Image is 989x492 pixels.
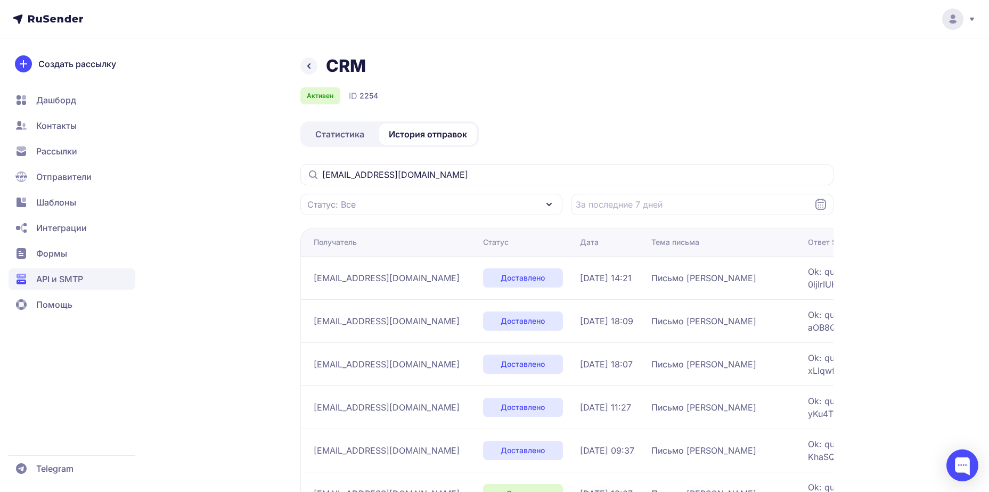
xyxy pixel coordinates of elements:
[36,196,76,209] span: Шаблоны
[314,444,460,457] span: [EMAIL_ADDRESS][DOMAIN_NAME]
[303,124,377,145] a: Статистика
[580,401,631,414] span: [DATE] 11:27
[651,272,756,284] span: Письмо [PERSON_NAME]
[314,315,460,327] span: [EMAIL_ADDRESS][DOMAIN_NAME]
[501,273,545,283] span: Доставлено
[379,124,477,145] a: История отправок
[651,237,699,248] div: Тема письма
[359,91,378,101] span: 2254
[580,315,633,327] span: [DATE] 18:09
[389,128,467,141] span: История отправок
[349,89,378,102] div: ID
[326,55,366,77] h1: CRM
[314,237,357,248] div: Получатель
[651,401,756,414] span: Письмо [PERSON_NAME]
[36,273,83,285] span: API и SMTP
[501,316,545,326] span: Доставлено
[501,445,545,456] span: Доставлено
[315,128,364,141] span: Статистика
[501,402,545,413] span: Доставлено
[314,401,460,414] span: [EMAIL_ADDRESS][DOMAIN_NAME]
[36,247,67,260] span: Формы
[307,198,356,211] span: Статус: Все
[36,145,77,158] span: Рассылки
[36,298,72,311] span: Помощь
[580,444,634,457] span: [DATE] 09:37
[580,272,632,284] span: [DATE] 14:21
[580,358,633,371] span: [DATE] 18:07
[300,164,833,185] input: Поиск
[314,358,460,371] span: [EMAIL_ADDRESS][DOMAIN_NAME]
[36,222,87,234] span: Интеграции
[36,462,73,475] span: Telegram
[307,92,333,100] span: Активен
[501,359,545,370] span: Доставлено
[571,194,833,215] input: Datepicker input
[38,58,116,70] span: Создать рассылку
[36,119,77,132] span: Контакты
[651,315,756,327] span: Письмо [PERSON_NAME]
[580,237,599,248] div: Дата
[483,237,509,248] div: Статус
[36,170,92,183] span: Отправители
[314,272,460,284] span: [EMAIL_ADDRESS][DOMAIN_NAME]
[651,444,756,457] span: Письмо [PERSON_NAME]
[36,94,76,106] span: Дашборд
[651,358,756,371] span: Письмо [PERSON_NAME]
[808,237,853,248] div: Ответ SMTP
[9,458,135,479] a: Telegram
